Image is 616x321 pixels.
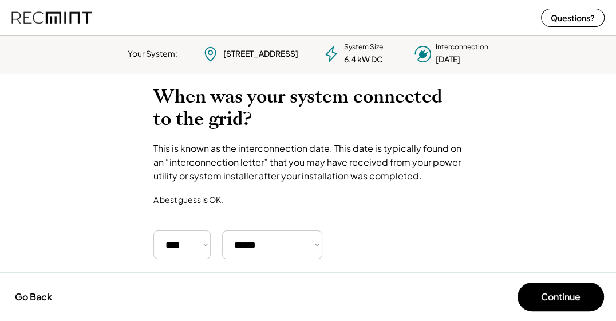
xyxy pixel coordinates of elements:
[518,283,604,311] button: Continue
[153,142,463,183] div: This is known as the interconnection date. This date is typically found on an “interconnection le...
[11,2,92,33] img: recmint-logotype%403x%20%281%29.jpeg
[541,9,605,27] button: Questions?
[436,54,460,65] div: [DATE]
[344,42,383,52] div: System Size
[153,194,223,205] div: A best guess is OK.
[344,54,383,65] div: 6.4 kW DC
[223,48,298,60] div: [STREET_ADDRESS]
[128,48,177,60] div: Your System:
[153,85,463,130] h2: When was your system connected to the grid?
[436,42,488,52] div: Interconnection
[11,284,56,310] button: Go Back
